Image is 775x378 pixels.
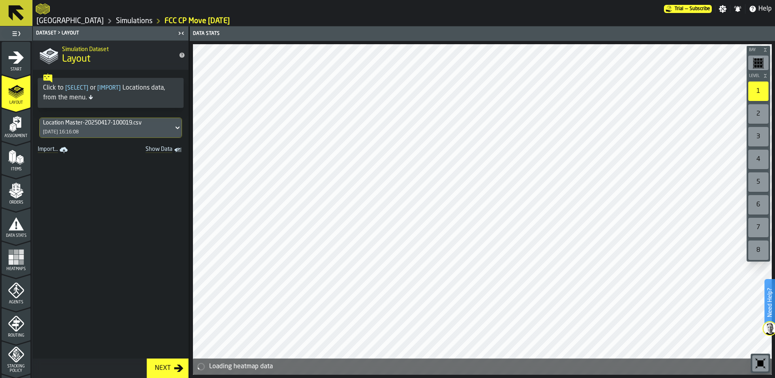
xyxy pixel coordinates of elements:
span: Select [64,85,90,91]
a: link-to-/wh/i/b8e8645a-5c77-43f4-8135-27e3a4d97801/pricing/ [664,5,712,13]
div: Menu Subscription [664,5,712,13]
div: 3 [748,127,769,146]
label: button-toggle-Notifications [730,5,745,13]
span: Start [2,67,30,72]
span: Orders [2,200,30,205]
span: Agents [2,300,30,305]
li: menu Agents [2,275,30,307]
button: button- [747,46,770,54]
div: 8 [748,241,769,260]
li: menu Routing [2,308,30,340]
li: menu Stacking Policy [2,341,30,374]
span: [ [97,85,99,91]
div: 1 [748,82,769,101]
div: 6 [748,195,769,215]
div: button-toolbar-undefined [747,125,770,148]
svg: Reset zoom and position [754,357,767,370]
span: Layout [62,53,90,66]
div: 7 [748,218,769,237]
span: [ [65,85,67,91]
li: menu Items [2,142,30,174]
a: link-to-/wh/i/b8e8645a-5c77-43f4-8135-27e3a4d97801/import/layout/ [34,144,73,156]
div: DropdownMenuValue-e1c9076c-24c7-4e51-a0f9-60c80b44d2e6 [43,120,170,126]
span: Trial [674,6,683,12]
li: menu Start [2,42,30,74]
li: menu Layout [2,75,30,107]
span: Level [747,74,761,78]
li: menu Assignment [2,108,30,141]
span: — [685,6,688,12]
div: [DATE] 16:16:08 [43,129,79,135]
a: toggle-dataset-table-Show Data [114,144,187,156]
span: Help [758,4,772,14]
div: button-toolbar-undefined [747,239,770,262]
div: button-toolbar-undefined [747,171,770,193]
span: Routing [2,333,30,338]
div: title-Layout [33,41,188,70]
span: Assignment [2,134,30,138]
div: button-toolbar-undefined [747,103,770,125]
span: Show Data [117,146,172,154]
div: 5 [748,172,769,192]
span: Data Stats [2,234,30,238]
div: button-toolbar-undefined [747,193,770,216]
div: Next [152,363,174,373]
div: Loading heatmap data [209,362,769,372]
span: Subscribe [689,6,710,12]
span: Import [96,85,122,91]
li: menu Data Stats [2,208,30,241]
label: Need Help? [765,280,774,325]
span: ] [86,85,88,91]
span: Layout [2,101,30,105]
div: Data Stats [191,31,483,37]
li: menu Orders [2,175,30,207]
div: Click to or Locations data, from the menu. [43,83,178,103]
span: ] [119,85,121,91]
div: button-toolbar-undefined [747,148,770,171]
span: Items [2,167,30,172]
header: Data Stats [190,26,775,41]
button: button- [747,72,770,80]
div: button-toolbar-undefined [747,80,770,103]
span: Stacking Policy [2,364,30,373]
div: button-toolbar-undefined [747,54,770,72]
span: Heatmaps [2,267,30,271]
div: Dataset > Layout [34,30,176,36]
a: link-to-/wh/i/b8e8645a-5c77-43f4-8135-27e3a4d97801 [116,17,152,26]
div: DropdownMenuValue-e1c9076c-24c7-4e51-a0f9-60c80b44d2e6[DATE] 16:16:08 [39,118,182,138]
a: logo-header [195,357,240,373]
div: button-toolbar-undefined [751,354,770,373]
div: 4 [748,150,769,169]
header: Dataset > Layout [33,26,188,41]
div: alert-Loading heatmap data [193,359,772,375]
a: link-to-/wh/i/b8e8645a-5c77-43f4-8135-27e3a4d97801/simulations/ce584dbd-48ad-431f-94fb-6c3888eeb9ea [165,17,230,26]
label: button-toggle-Help [745,4,775,14]
button: button-Next [147,359,188,378]
div: button-toolbar-undefined [747,216,770,239]
a: logo-header [36,2,50,16]
a: link-to-/wh/i/b8e8645a-5c77-43f4-8135-27e3a4d97801 [36,17,104,26]
h2: Sub Title [62,45,172,53]
span: Bay [747,48,761,52]
li: menu Heatmaps [2,241,30,274]
label: button-toggle-Settings [715,5,730,13]
div: 2 [748,104,769,124]
label: button-toggle-Close me [176,28,187,38]
nav: Breadcrumb [36,16,772,26]
label: button-toggle-Toggle Full Menu [2,28,30,39]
